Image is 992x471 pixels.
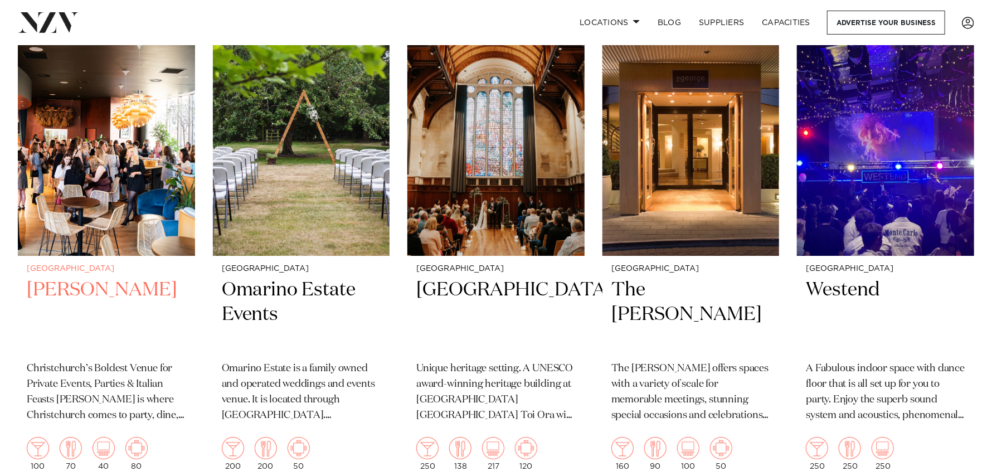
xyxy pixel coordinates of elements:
img: meeting.png [515,437,537,459]
a: Locations [571,11,649,35]
p: Unique heritage setting. A UNESCO award-winning heritage building at [GEOGRAPHIC_DATA] [GEOGRAPHI... [416,361,576,424]
small: [GEOGRAPHIC_DATA] [27,265,186,273]
p: Christchurch’s Boldest Venue for Private Events, Parties & Italian Feasts [PERSON_NAME] is where ... [27,361,186,424]
div: 250 [839,437,861,470]
div: 200 [255,437,277,470]
div: 50 [710,437,732,470]
h2: Omarino Estate Events [222,278,381,353]
img: theatre.png [482,437,504,459]
div: 100 [677,437,699,470]
a: BLOG [649,11,690,35]
small: [GEOGRAPHIC_DATA] [222,265,381,273]
img: meeting.png [125,437,148,459]
div: 250 [416,437,439,470]
img: theatre.png [93,437,115,459]
img: meeting.png [710,437,732,459]
div: 250 [872,437,894,470]
h2: [GEOGRAPHIC_DATA] [416,278,576,353]
img: cocktail.png [806,437,828,459]
div: 200 [222,437,244,470]
div: 138 [449,437,471,470]
a: Capacities [753,11,820,35]
img: theatre.png [677,437,699,459]
div: 70 [60,437,82,470]
img: cocktail.png [416,437,439,459]
p: The [PERSON_NAME] offers spaces with a variety of scale for memorable meetings, stunning special ... [611,361,771,424]
img: dining.png [644,437,667,459]
small: [GEOGRAPHIC_DATA] [416,265,576,273]
div: 40 [93,437,115,470]
div: 80 [125,437,148,470]
img: dining.png [60,437,82,459]
div: 50 [288,437,310,470]
div: 217 [482,437,504,470]
img: cocktail.png [222,437,244,459]
small: [GEOGRAPHIC_DATA] [806,265,965,273]
img: meeting.png [288,437,310,459]
div: 90 [644,437,667,470]
div: 250 [806,437,828,470]
a: SUPPLIERS [690,11,753,35]
h2: Westend [806,278,965,353]
img: dining.png [839,437,861,459]
img: dining.png [449,437,471,459]
img: nzv-logo.png [18,12,79,32]
p: A Fabulous indoor space with dance floor that is all set up for you to party. Enjoy the superb so... [806,361,965,424]
p: Omarino Estate is a family owned and operated weddings and events venue. It is located through [G... [222,361,381,424]
div: 100 [27,437,49,470]
h2: [PERSON_NAME] [27,278,186,353]
img: cocktail.png [27,437,49,459]
div: 160 [611,437,634,470]
img: theatre.png [872,437,894,459]
div: 120 [515,437,537,470]
img: cocktail.png [611,437,634,459]
small: [GEOGRAPHIC_DATA] [611,265,771,273]
a: Advertise your business [827,11,945,35]
h2: The [PERSON_NAME] [611,278,771,353]
img: dining.png [255,437,277,459]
